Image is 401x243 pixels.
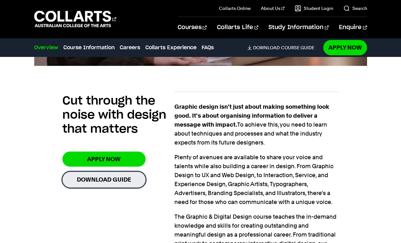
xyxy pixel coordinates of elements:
a: Download Guide [62,172,146,187]
a: FAQs [202,44,214,51]
a: Overview [34,44,58,51]
span: Download [253,45,280,51]
a: Collarts Life [217,17,258,38]
a: Collarts Online [219,5,251,12]
a: Enquire [339,17,367,38]
a: Student Login [295,5,333,12]
strong: Graphic design isn't just about making something look good. It's about organising information to ... [174,103,329,128]
p: To achieve this, you need to learn about techniques and processes and what the industry expects f... [174,102,339,147]
a: Courses [178,17,207,38]
a: About Us [261,5,285,12]
p: Plenty of avenues are available to share your voice and talents while also building a career in d... [174,153,339,207]
a: Careers [120,44,140,51]
a: Collarts Experience [145,44,196,51]
a: DownloadCourse Guide [247,45,319,51]
a: Search [343,5,367,12]
a: Course Information [63,44,115,51]
a: Apply Now [62,152,146,167]
div: Go to homepage [34,10,116,28]
a: Apply Now [323,40,367,55]
h2: Cut through the noise with design that matters [62,94,174,136]
a: Study Information [269,17,329,38]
